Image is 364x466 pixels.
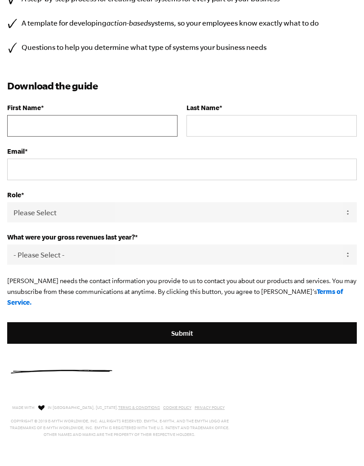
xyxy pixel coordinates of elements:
[7,191,21,199] span: Role
[7,275,357,308] p: [PERSON_NAME] needs the contact information you provide to us to contact you about our products a...
[7,104,41,111] span: First Name
[186,104,219,111] span: Last Name
[107,19,148,27] i: action-based
[195,405,225,410] a: Privacy Policy
[7,147,25,155] span: Email
[7,17,357,29] li: A template for developing systems, so your employees know exactly what to do
[7,322,357,344] input: Submit
[163,405,191,410] a: Cookie Policy
[7,403,232,438] p: Made with in [GEOGRAPHIC_DATA], [US_STATE]. Copyright © 2019 E-Myth Worldwide, Inc. All rights re...
[7,41,357,53] li: Questions to help you determine what type of systems your business needs
[38,405,44,411] img: Love
[118,405,160,410] a: Terms & Conditions
[7,233,135,241] span: What were your gross revenues last year?
[7,79,357,93] h3: Download the guide
[319,423,364,466] iframe: Chat Widget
